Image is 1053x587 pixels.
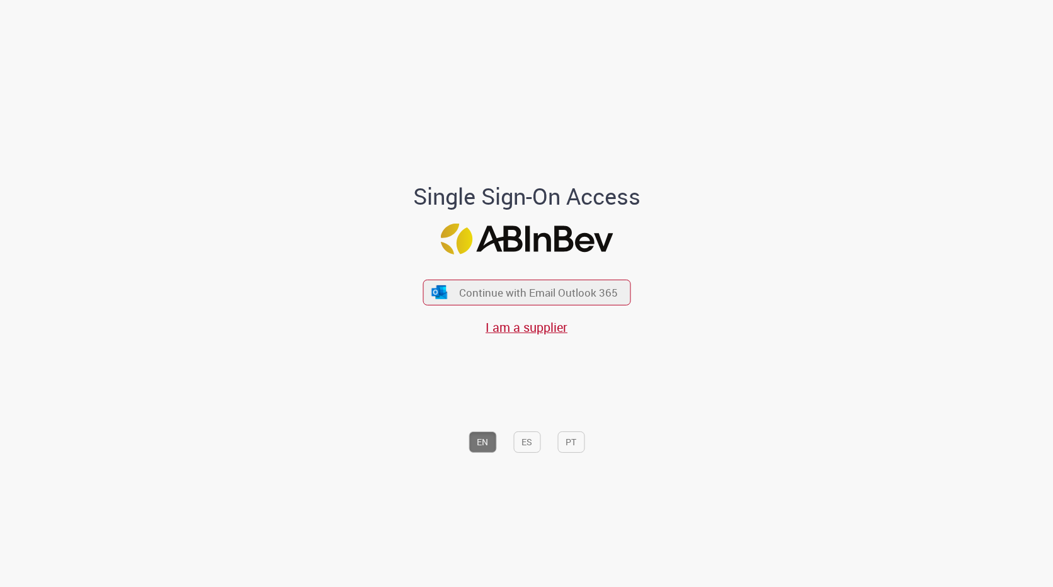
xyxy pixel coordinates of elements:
[440,224,613,254] img: Logo ABInBev
[557,431,584,453] button: PT
[352,184,702,209] h1: Single Sign-On Access
[513,431,540,453] button: ES
[469,431,496,453] button: EN
[486,319,567,336] a: I am a supplier
[459,285,618,300] span: Continue with Email Outlook 365
[423,280,630,305] button: ícone Azure/Microsoft 360 Continue with Email Outlook 365
[431,285,448,299] img: ícone Azure/Microsoft 360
